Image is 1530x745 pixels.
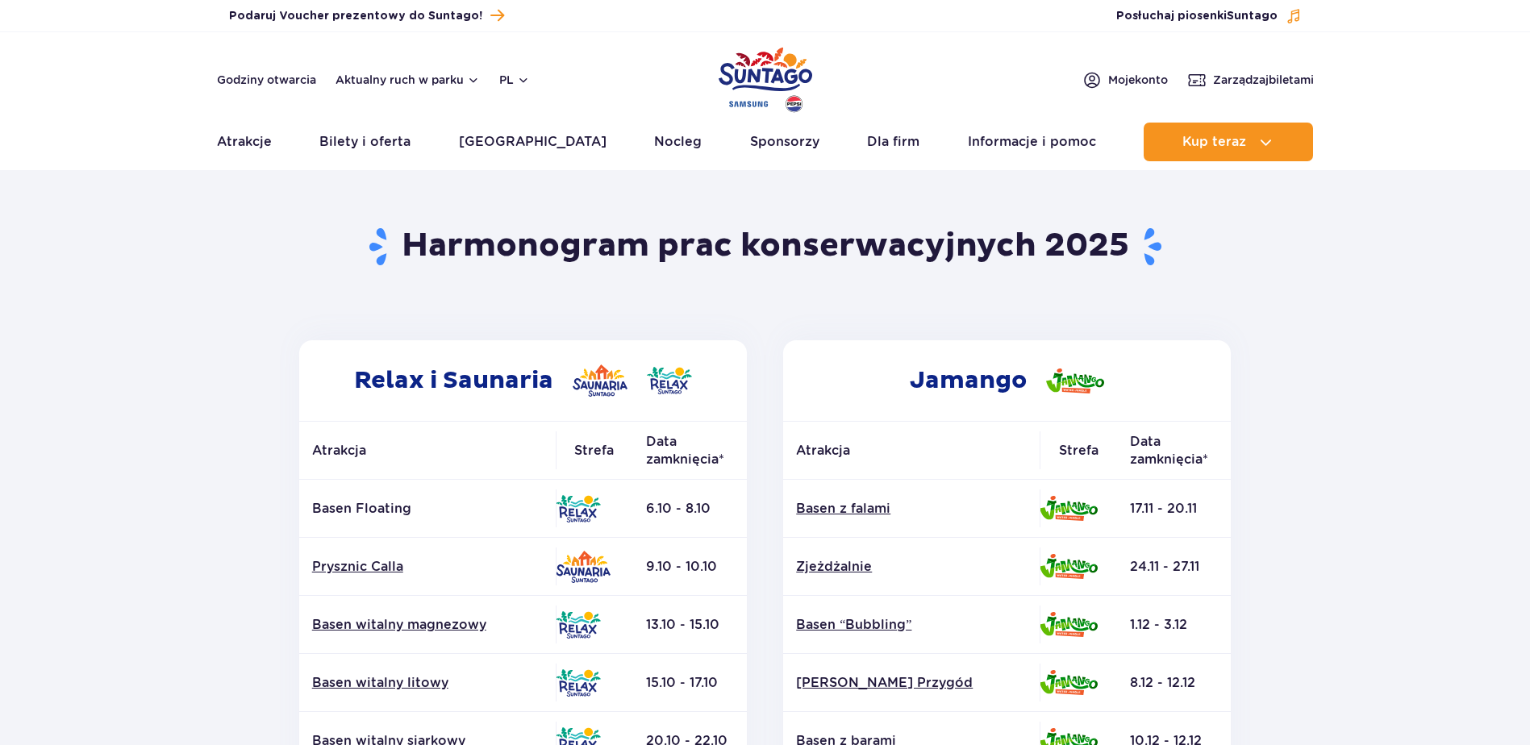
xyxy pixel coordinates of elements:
img: Jamango [1040,554,1098,579]
td: 6.10 - 8.10 [633,480,747,538]
th: Atrakcja [299,422,556,480]
th: Data zamknięcia* [1117,422,1231,480]
img: Jamango [1040,496,1098,521]
button: Kup teraz [1144,123,1313,161]
a: Park of Poland [719,40,812,114]
a: Informacje i pomoc [968,123,1096,161]
td: 9.10 - 10.10 [633,538,747,596]
th: Data zamknięcia* [633,422,747,480]
button: Posłuchaj piosenkiSuntago [1116,8,1302,24]
h2: Relax i Saunaria [299,340,747,421]
img: Saunaria [573,364,627,397]
span: Zarządzaj biletami [1213,72,1314,88]
a: Mojekonto [1082,70,1168,89]
p: Basen Floating [312,500,543,518]
a: Dla firm [867,123,919,161]
a: Zarządzajbiletami [1187,70,1314,89]
a: Basen witalny magnezowy [312,616,543,634]
td: 15.10 - 17.10 [633,654,747,712]
a: Atrakcje [217,123,272,161]
a: Godziny otwarcia [217,72,316,88]
a: Prysznic Calla [312,558,543,576]
img: Relax [556,495,601,522]
img: Relax [556,611,601,639]
span: Podaruj Voucher prezentowy do Suntago! [229,8,482,24]
a: Zjeżdżalnie [796,558,1027,576]
img: Relax [556,669,601,697]
span: Moje konto [1108,72,1168,88]
a: [GEOGRAPHIC_DATA] [459,123,607,161]
a: [PERSON_NAME] Przygód [796,674,1027,692]
button: Aktualny ruch w parku [336,73,480,86]
th: Atrakcja [783,422,1040,480]
th: Strefa [1040,422,1117,480]
img: Saunaria [556,551,611,583]
td: 24.11 - 27.11 [1117,538,1231,596]
span: Kup teraz [1182,135,1246,149]
h1: Harmonogram prac konserwacyjnych 2025 [293,226,1237,268]
td: 1.12 - 3.12 [1117,596,1231,654]
button: pl [499,72,530,88]
span: Suntago [1227,10,1278,22]
td: 17.11 - 20.11 [1117,480,1231,538]
a: Basen “Bubbling” [796,616,1027,634]
a: Bilety i oferta [319,123,411,161]
img: Jamango [1046,368,1104,393]
img: Jamango [1040,670,1098,695]
a: Podaruj Voucher prezentowy do Suntago! [229,5,504,27]
th: Strefa [556,422,633,480]
span: Posłuchaj piosenki [1116,8,1278,24]
a: Basen witalny litowy [312,674,543,692]
td: 13.10 - 15.10 [633,596,747,654]
a: Basen z falami [796,500,1027,518]
a: Nocleg [654,123,702,161]
td: 8.12 - 12.12 [1117,654,1231,712]
h2: Jamango [783,340,1231,421]
img: Jamango [1040,612,1098,637]
a: Sponsorzy [750,123,819,161]
img: Relax [647,367,692,394]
